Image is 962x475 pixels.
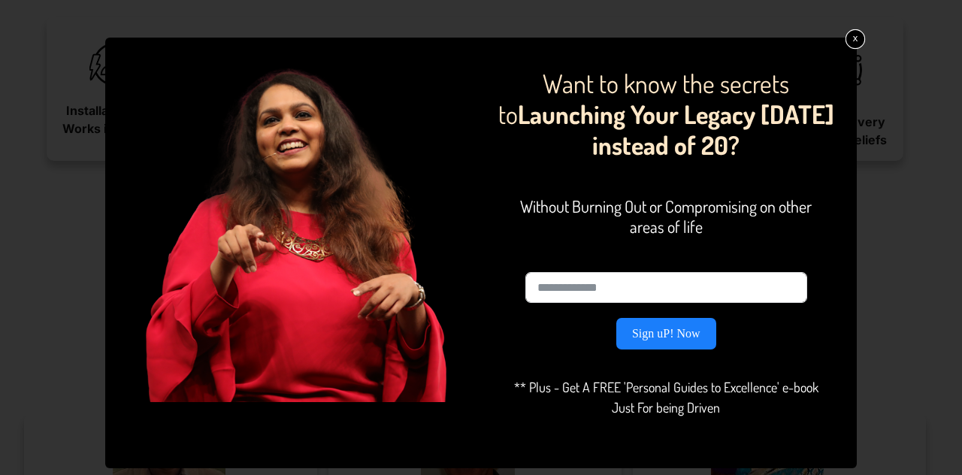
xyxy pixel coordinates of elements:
[508,377,824,437] p: ** Plus - Get A FREE 'Personal Guides to Excellence' e-book Just For being Driven
[846,29,865,49] a: x
[616,318,716,349] button: Sign uP! Now
[508,196,824,256] p: Without Burning Out or Compromising on other areas of life
[146,68,446,402] img: 8-921x1024-1
[488,68,846,180] p: Want to know the secrets to
[518,98,834,161] span: Launching Your Legacy [DATE] instead of 20?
